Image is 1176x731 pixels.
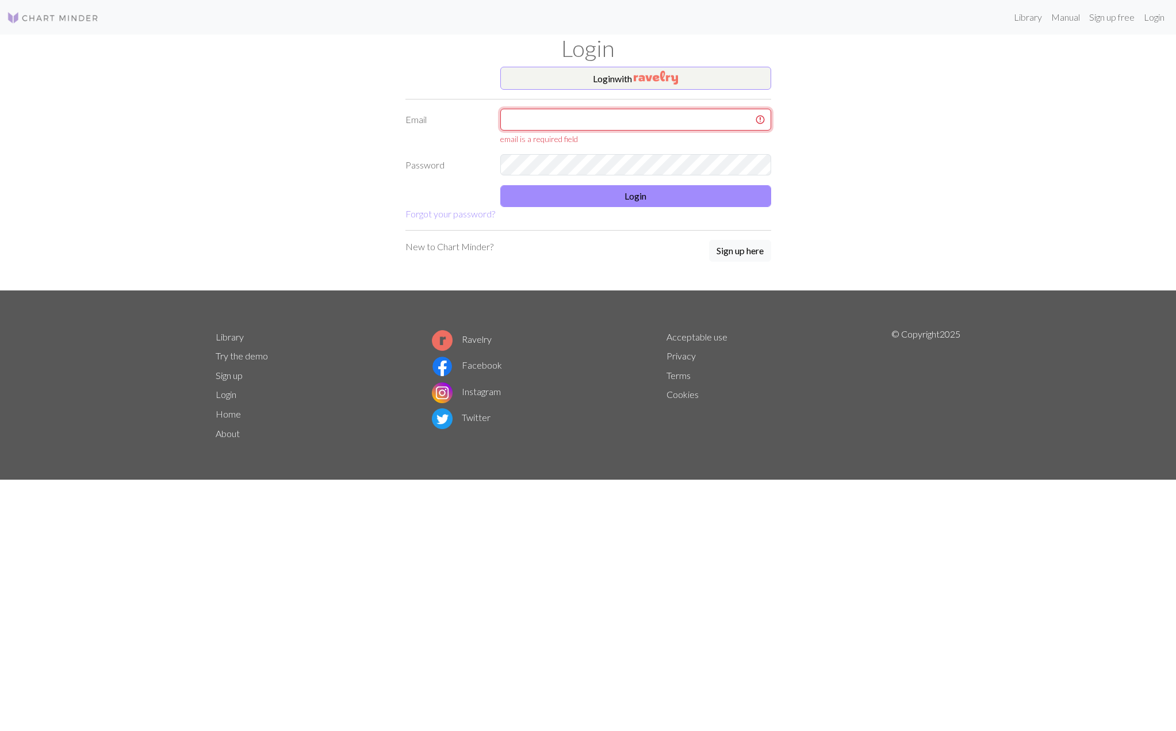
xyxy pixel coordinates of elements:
[709,240,771,263] a: Sign up here
[432,330,453,351] img: Ravelry logo
[432,334,492,345] a: Ravelry
[709,240,771,262] button: Sign up here
[216,428,240,439] a: About
[666,389,699,400] a: Cookies
[432,356,453,377] img: Facebook logo
[399,154,493,176] label: Password
[1139,6,1169,29] a: Login
[500,185,771,207] button: Login
[405,208,495,219] a: Forgot your password?
[216,350,268,361] a: Try the demo
[1047,6,1085,29] a: Manual
[216,389,236,400] a: Login
[432,408,453,429] img: Twitter logo
[666,350,696,361] a: Privacy
[405,240,493,254] p: New to Chart Minder?
[399,109,493,145] label: Email
[216,408,241,419] a: Home
[216,370,243,381] a: Sign up
[432,386,501,397] a: Instagram
[432,382,453,403] img: Instagram logo
[891,327,960,443] p: © Copyright 2025
[209,35,968,62] h1: Login
[500,67,771,90] button: Loginwith
[216,331,244,342] a: Library
[500,133,771,145] div: email is a required field
[432,359,502,370] a: Facebook
[666,370,691,381] a: Terms
[666,331,727,342] a: Acceptable use
[1085,6,1139,29] a: Sign up free
[1009,6,1047,29] a: Library
[7,11,99,25] img: Logo
[432,412,491,423] a: Twitter
[634,71,678,85] img: Ravelry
